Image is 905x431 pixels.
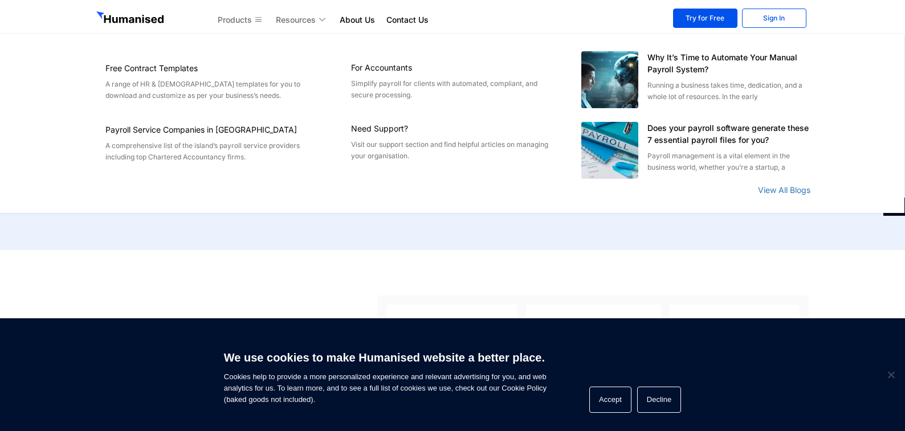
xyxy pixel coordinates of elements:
[758,185,810,195] a: View All Blogs
[673,9,737,28] a: Try for Free
[581,51,639,109] img: Automated humanised payroll system
[581,122,639,179] img: Does your payroll software generate these 7 essential payroll files for you?
[647,52,797,74] a: Why It’s Time to Automate Your Manual Payroll System?
[589,387,631,413] button: Accept
[647,123,809,145] a: Does your payroll software generate these 7 essential payroll files for you?
[96,11,166,26] img: GetHumanised Logo
[581,51,638,108] a: Automated humanised payroll system
[647,80,810,102] div: Running a business takes time, dedication, and a whole lot of resources. In the early
[351,62,553,73] h6: For Accountants
[105,63,312,74] h6: Free Contract Templates
[647,150,810,173] div: Payroll management is a vital element in the business world, whether you’re a startup, a
[334,13,381,27] a: About Us
[105,140,312,163] div: A comprehensive list of the island’s payroll service providers including top Chartered Accountanc...
[381,13,434,27] a: Contact Us
[105,124,312,136] h6: Payroll Service Companies in [GEOGRAPHIC_DATA]
[885,369,896,380] span: Decline
[212,13,270,27] a: Products
[270,13,334,27] a: Resources
[351,78,553,101] p: Simplify payroll for clients with automated, compliant, and secure processing.
[742,9,806,28] a: Sign In
[351,123,553,134] h6: Need Support?
[581,122,638,179] a: Does your payroll software generate these 7 essential payroll files for you?
[224,350,547,366] h6: We use cookies to make Humanised website a better place.
[224,344,547,405] span: Cookies help to provide a more personalized experience and relevant advertising for you, and web ...
[637,387,681,413] button: Decline
[105,79,312,101] div: A range of HR & [DEMOGRAPHIC_DATA] templates for you to download and customize as per your busine...
[351,139,553,162] p: Visit our support section and find helpful articles on managing your organisation.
